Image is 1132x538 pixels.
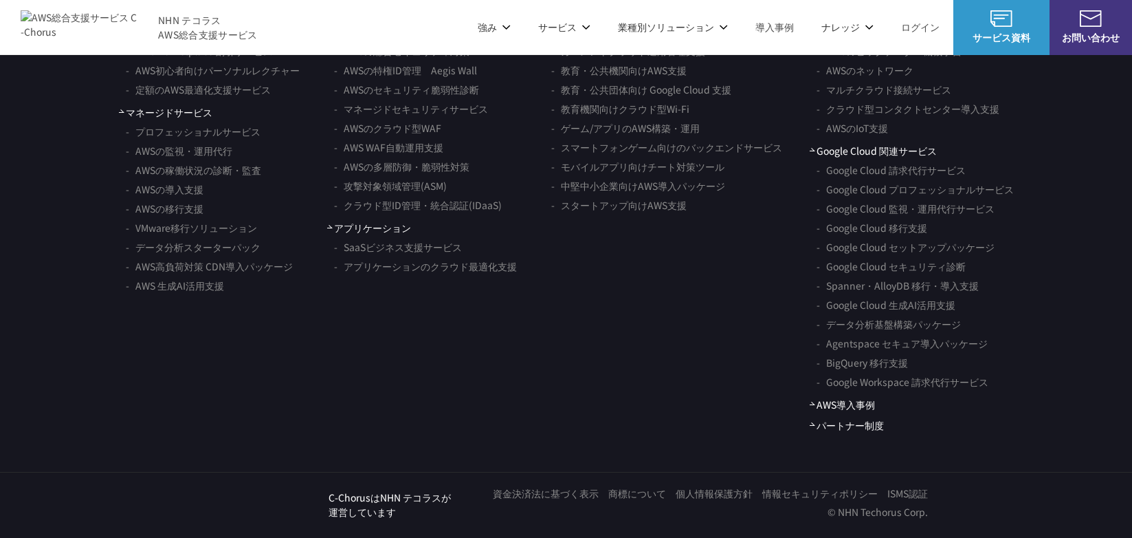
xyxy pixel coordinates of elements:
[334,61,477,80] a: AWSの特権ID管理 Aegis Wall
[953,30,1050,45] span: サービス資料
[551,176,725,195] a: 中堅中小企業向けAWS導入パッケージ
[551,157,724,176] a: モバイルアプリ向けチート対策ツール
[817,276,979,295] a: Spanner・AlloyDB 移行・導入支援
[817,353,908,372] a: BigQuery 移行支援
[821,20,874,34] p: ナレッジ
[551,195,687,215] a: スタートアップ向けAWS支援
[126,237,260,257] a: データ分析スターターパック
[21,10,258,43] a: AWS総合支援サービス C-Chorus NHN テコラスAWS総合支援サービス
[817,61,913,80] a: AWSのネットワーク
[817,314,961,334] a: データ分析基盤構築パッケージ
[483,505,928,519] p: © NHN Techorus Corp.
[817,118,888,138] a: AWSのIoT支援
[817,160,966,180] a: Google Cloud 請求代行サービス
[334,237,462,257] a: SaaSビジネス支援サービス
[887,486,928,501] a: ISMS認証
[334,80,479,99] a: AWSのセキュリティ脆弱性診断
[817,199,995,218] a: Google Cloud 監視・運用代行サービス
[990,10,1012,27] img: AWS総合支援サービス C-Chorus サービス資料
[810,144,937,158] span: Google Cloud 関連サービス
[810,418,884,433] a: パートナー制度
[126,61,300,80] a: AWS初心者向けパーソナルレクチャー
[21,10,137,43] img: AWS総合支援サービス C-Chorus
[126,141,232,160] a: AWSの監視・運用代行
[551,118,700,138] a: ゲーム/アプリのAWS構築・運用
[817,257,966,276] a: Google Cloud セキュリティ診断
[126,80,271,99] a: 定額のAWS最適化支援サービス
[817,295,955,314] a: Google Cloud 生成AI活用支援
[1050,30,1132,45] span: お問い合わせ
[608,486,666,501] a: 商標について
[334,138,443,157] a: AWS WAF自動運用支援
[817,218,927,237] a: Google Cloud 移行支援
[551,99,689,118] a: 教育機関向けクラウド型Wi-Fi
[126,276,224,295] a: AWS 生成AI活用支援
[817,99,999,118] a: クラウド型コンタクトセンター導入支援
[329,491,451,519] p: C-ChorusはNHN テコラスが 運営しています
[478,20,511,34] p: 強み
[817,372,988,391] a: Google Workspace 請求代行サービス
[618,20,728,34] p: 業種別ソリューション
[126,122,260,141] a: プロフェッショナルサービス
[327,221,411,235] span: アプリケーション
[334,157,469,176] a: AWSの多層防御・脆弱性対策
[551,138,782,157] a: スマートフォンゲーム向けのバックエンドサービス
[334,257,517,276] a: アプリケーションのクラウド最適化支援
[551,61,687,80] a: 教育・公共機関向けAWS支援
[334,118,441,138] a: AWSのクラウド型WAF
[817,80,951,99] a: マルチクラウド接続サービス
[817,237,995,257] a: Google Cloud セットアップパッケージ
[551,80,731,99] a: 教育・公共団体向け Google Cloud 支援
[901,20,940,34] a: ログイン
[538,20,590,34] p: サービス
[817,334,988,353] a: Agentspace セキュア導入パッケージ
[493,486,599,501] a: 資金決済法に基づく表示
[762,486,878,501] a: 情報セキュリティポリシー
[334,176,447,195] a: 攻撃対象領域管理(ASM)
[126,199,203,218] a: AWSの移行支援
[817,180,1014,199] a: Google Cloud プロフェッショナルサービス
[119,105,212,120] a: マネージドサービス
[126,160,261,180] a: AWSの稼働状況の診断・監査
[126,257,293,276] a: AWS高負荷対策 CDN導入パッケージ
[676,486,753,501] a: 個人情報保護方針
[810,398,875,412] a: AWS導入事例
[1080,10,1102,27] img: お問い合わせ
[126,218,257,237] a: VMware移行ソリューション
[334,99,488,118] a: マネージドセキュリティサービス
[158,13,258,42] span: NHN テコラス AWS総合支援サービス
[126,180,203,199] a: AWSの導入支援
[334,195,502,215] a: クラウド型ID管理・統合認証(IDaaS)
[755,20,794,34] a: 導入事例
